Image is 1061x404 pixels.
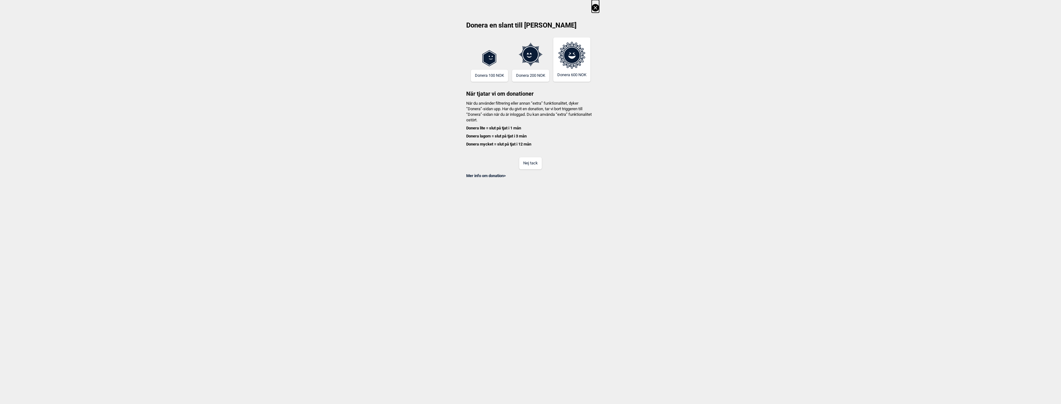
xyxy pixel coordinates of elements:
h3: När tjatar vi om donationer [462,82,599,98]
b: Donera lite = slut på tjat i 1 mån [466,126,521,130]
b: Donera mycket = slut på tjat i 12 mån [466,142,531,146]
h4: När du använder filtrering eller annan “extra” funktionalitet, dyker “Donera”-sidan upp. Har du g... [462,101,599,147]
button: Nej tack [519,157,542,169]
h2: Donera en slant till [PERSON_NAME] [462,21,599,34]
a: Mer info om donation> [466,173,506,178]
b: Donera lagom = slut på tjat i 3 mån [466,134,527,138]
button: Donera 200 NOK [512,70,549,82]
button: Donera 600 NOK [553,37,590,82]
button: Donera 100 NOK [471,70,508,82]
